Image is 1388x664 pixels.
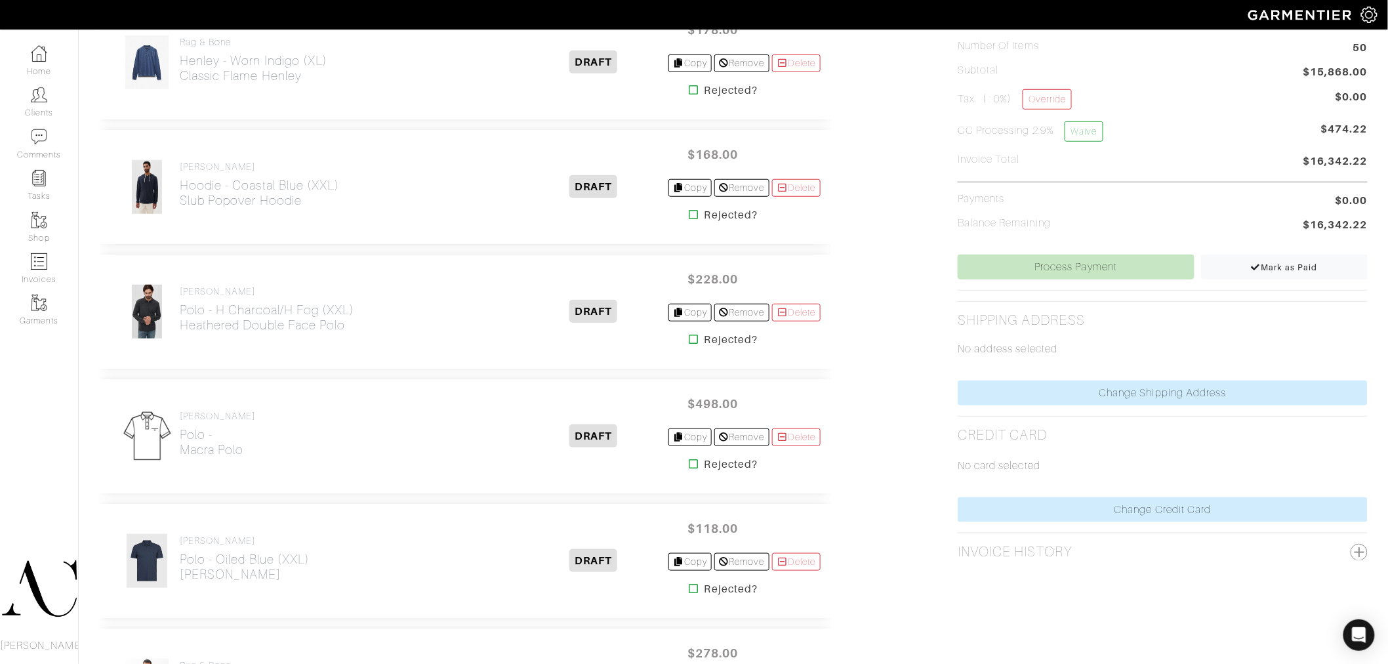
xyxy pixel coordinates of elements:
[772,54,821,72] a: Delete
[1303,154,1368,171] span: $16,342.22
[1250,262,1318,272] span: Mark as Paid
[704,83,758,98] strong: Rejected?
[674,265,752,293] span: $228.00
[1242,3,1361,26] img: garmentier-logo-header-white-b43fb05a5012e4ada735d5af1a66efaba907eab6374d6393d1fbf88cb4ef424d.png
[772,553,821,571] a: Delete
[1343,619,1375,651] div: Open Intercom Messenger
[1353,40,1368,58] span: 50
[668,54,712,72] a: Copy
[180,161,339,173] h4: [PERSON_NAME]
[119,409,174,464] img: Mens_Polo-4fe5a7ec04c8e2b3016d26276c451d07c02dff0c37b8a18b6c1eff9c343cd94e.png
[958,312,1085,329] h2: Shipping Address
[180,535,310,547] h4: [PERSON_NAME]
[772,179,821,197] a: Delete
[714,553,769,571] a: Remove
[958,341,1368,357] p: No address selected
[180,427,256,457] h2: Polo - Macra Polo
[131,159,163,215] img: LDMuNE4ARgGycdrJnYL72EoL
[958,544,1072,560] h2: Invoice History
[1201,255,1368,280] a: Mark as Paid
[958,121,1103,142] h5: CC Processing 2.9%
[1336,193,1368,209] span: $0.00
[674,514,752,543] span: $118.00
[958,381,1368,405] a: Change Shipping Address
[674,390,752,418] span: $498.00
[31,45,47,62] img: dashboard-icon-dbcd8f5a0b271acd01030246c82b418ddd0df26cd7fceb0bd07c9910d44c42f6.png
[704,332,758,348] strong: Rejected?
[180,411,256,457] a: [PERSON_NAME] Polo -Macra Polo
[958,40,1039,52] h5: Number of Items
[668,304,712,322] a: Copy
[1065,121,1103,142] a: Waive
[131,284,163,339] img: xxeMaAvbJRQWvtt2FKgE48Jy
[958,64,998,77] h5: Subtotal
[180,286,354,333] a: [PERSON_NAME] Polo - H Charcoal/H Fog (XXL)Heathered Double Face Polo
[31,87,47,103] img: clients-icon-6bae9207a08558b7cb47a8932f037763ab4055f8c8b6bfacd5dc20c3e0201464.png
[668,428,712,446] a: Copy
[125,35,169,90] img: 5Lp5C64EqMvyFJbut9FoAj4H
[668,553,712,571] a: Copy
[958,497,1368,522] a: Change Credit Card
[180,535,310,582] a: [PERSON_NAME] Polo - Oiled Blue (XXL)[PERSON_NAME]
[958,427,1048,444] h2: Credit Card
[714,428,769,446] a: Remove
[1321,121,1368,147] span: $474.22
[1336,89,1368,105] span: $0.00
[958,217,1051,230] h5: Balance Remaining
[714,179,769,197] a: Remove
[704,581,758,597] strong: Rejected?
[31,212,47,228] img: garments-icon-b7da505a4dc4fd61783c78ac3ca0ef83fa9d6f193b1c9dc38574b1d14d53ca28.png
[958,89,1072,110] h5: Tax ( : 0%)
[772,304,821,322] a: Delete
[180,302,354,333] h2: Polo - H Charcoal/H Fog (XXL) Heathered Double Face Polo
[958,193,1004,205] h5: Payments
[1303,64,1368,82] span: $15,868.00
[31,129,47,145] img: comment-icon-a0a6a9ef722e966f86d9cbdc48e553b5cf19dbc54f86b18d962a5391bc8f6eb6.png
[569,51,617,73] span: DRAFT
[180,37,327,83] a: rag & bone Henley - Worn Indigo (XL)Classic Flame Henley
[714,304,769,322] a: Remove
[958,154,1020,166] h5: Invoice Total
[180,37,327,48] h4: rag & bone
[180,552,310,582] h2: Polo - Oiled Blue (XXL) [PERSON_NAME]
[772,428,821,446] a: Delete
[180,286,354,297] h4: [PERSON_NAME]
[569,425,617,447] span: DRAFT
[569,175,617,198] span: DRAFT
[126,533,168,589] img: 8rpU9FzmejQjWiVWGpGhQZAb
[1361,7,1378,23] img: gear-icon-white-bd11855cb880d31180b6d7d6211b90ccbf57a29d726f0c71d8c61bd08dd39cc2.png
[180,411,256,422] h4: [PERSON_NAME]
[1023,89,1072,110] a: Override
[674,16,752,44] span: $178.00
[674,140,752,169] span: $168.00
[569,300,617,323] span: DRAFT
[704,207,758,223] strong: Rejected?
[180,178,339,208] h2: Hoodie - Coastal Blue (XXL) Slub Popover Hoodie
[569,549,617,572] span: DRAFT
[180,53,327,83] h2: Henley - Worn Indigo (XL) Classic Flame Henley
[958,458,1368,474] p: No card selected
[180,161,339,208] a: [PERSON_NAME] Hoodie - Coastal Blue (XXL)Slub Popover Hoodie
[31,170,47,186] img: reminder-icon-8004d30b9f0a5d33ae49ab947aed9ed385cf756f9e5892f1edd6e32f2345188e.png
[704,457,758,472] strong: Rejected?
[31,253,47,270] img: orders-icon-0abe47150d42831381b5fb84f609e132dff9fe21cb692f30cb5eec754e2cba89.png
[714,54,769,72] a: Remove
[1303,217,1368,235] span: $16,342.22
[958,255,1194,280] a: Process Payment
[668,179,712,197] a: Copy
[31,295,47,311] img: garments-icon-b7da505a4dc4fd61783c78ac3ca0ef83fa9d6f193b1c9dc38574b1d14d53ca28.png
